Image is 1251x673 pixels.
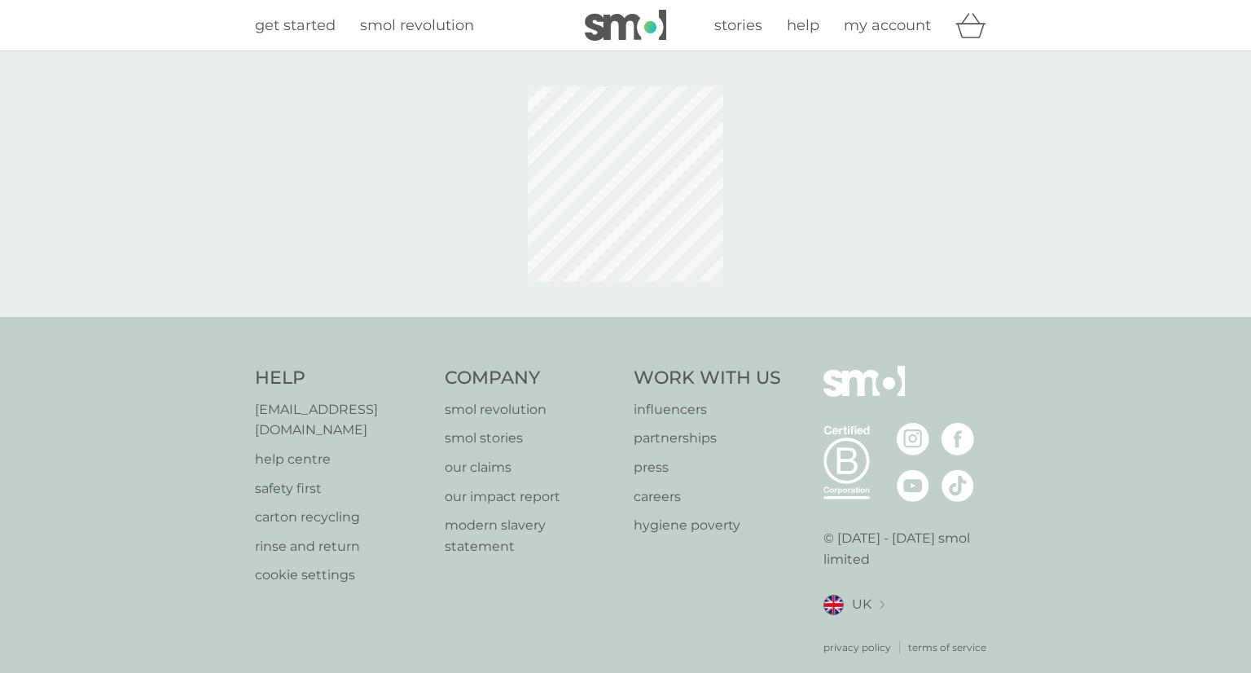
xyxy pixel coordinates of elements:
[255,536,428,557] a: rinse and return
[634,515,781,536] a: hygiene poverty
[942,469,974,502] img: visit the smol Tiktok page
[445,515,618,556] a: modern slavery statement
[255,565,428,586] a: cookie settings
[823,640,891,655] a: privacy policy
[714,16,762,34] span: stories
[255,14,336,37] a: get started
[445,486,618,508] a: our impact report
[255,16,336,34] span: get started
[634,366,781,391] h4: Work With Us
[844,14,931,37] a: my account
[634,457,781,478] a: press
[787,16,819,34] span: help
[823,528,997,570] p: © [DATE] - [DATE] smol limited
[955,9,996,42] div: basket
[634,486,781,508] a: careers
[634,399,781,420] a: influencers
[255,366,428,391] h4: Help
[255,399,428,441] a: [EMAIL_ADDRESS][DOMAIN_NAME]
[823,595,844,615] img: UK flag
[634,428,781,449] a: partnerships
[445,428,618,449] a: smol stories
[852,594,871,615] span: UK
[942,423,974,455] img: visit the smol Facebook page
[445,399,618,420] a: smol revolution
[445,457,618,478] a: our claims
[897,469,929,502] img: visit the smol Youtube page
[255,507,428,528] a: carton recycling
[585,10,666,41] img: smol
[255,478,428,499] a: safety first
[844,16,931,34] span: my account
[714,14,762,37] a: stories
[360,16,474,34] span: smol revolution
[823,366,905,421] img: smol
[897,423,929,455] img: visit the smol Instagram page
[880,600,884,609] img: select a new location
[787,14,819,37] a: help
[908,640,986,655] a: terms of service
[255,449,428,470] a: help centre
[360,14,474,37] a: smol revolution
[445,366,618,391] h4: Company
